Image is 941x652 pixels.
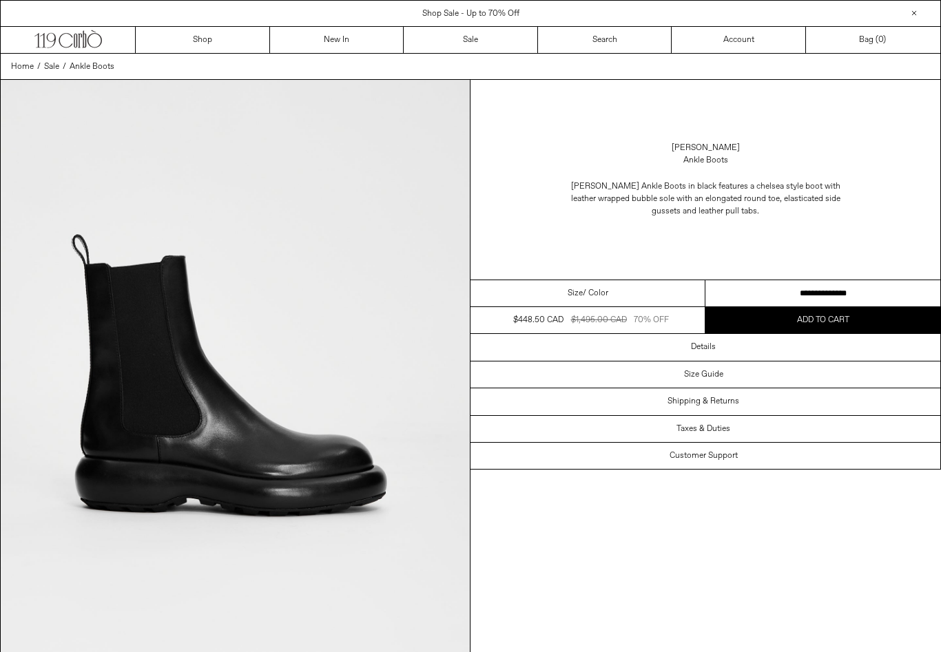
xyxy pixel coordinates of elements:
span: Sale [44,61,59,72]
a: New In [270,27,404,53]
span: [PERSON_NAME] Ankle Boots in black features a chelsea style boot with leather wrapped bubble sole... [568,180,843,218]
a: Home [11,61,34,73]
span: / Color [583,287,608,299]
span: 0 [878,34,883,45]
a: Shop Sale - Up to 70% Off [422,8,519,19]
div: Ankle Boots [683,154,728,167]
button: Add to cart [705,307,940,333]
div: 70% OFF [634,314,669,326]
h3: Customer Support [670,451,738,461]
a: Search [538,27,672,53]
a: Shop [136,27,270,53]
div: $1,495.00 CAD [571,314,627,326]
div: $448.50 CAD [513,314,563,326]
a: Ankle Boots [70,61,114,73]
h3: Shipping & Returns [668,397,739,406]
a: Sale [44,61,59,73]
span: / [37,61,41,73]
span: ) [878,34,886,46]
span: Add to cart [797,315,849,326]
h3: Details [691,342,716,352]
h3: Size Guide [684,370,723,379]
span: Ankle Boots [70,61,114,72]
span: / [63,61,66,73]
a: Bag () [806,27,940,53]
a: [PERSON_NAME] [672,142,740,154]
h3: Taxes & Duties [676,424,730,434]
span: Home [11,61,34,72]
a: Account [672,27,806,53]
span: Size [568,287,583,299]
a: Sale [404,27,538,53]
